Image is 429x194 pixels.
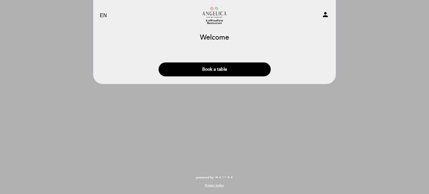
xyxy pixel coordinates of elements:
a: powered by [196,175,233,180]
i: person [322,11,329,18]
button: person [322,11,329,21]
a: Privacy policy [205,183,224,188]
h1: Welcome [200,34,229,42]
button: Book a table [159,62,271,76]
span: powered by [196,175,214,180]
img: MEITRE [215,176,233,179]
a: Restaurante [PERSON_NAME] Maestra [175,7,254,24]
